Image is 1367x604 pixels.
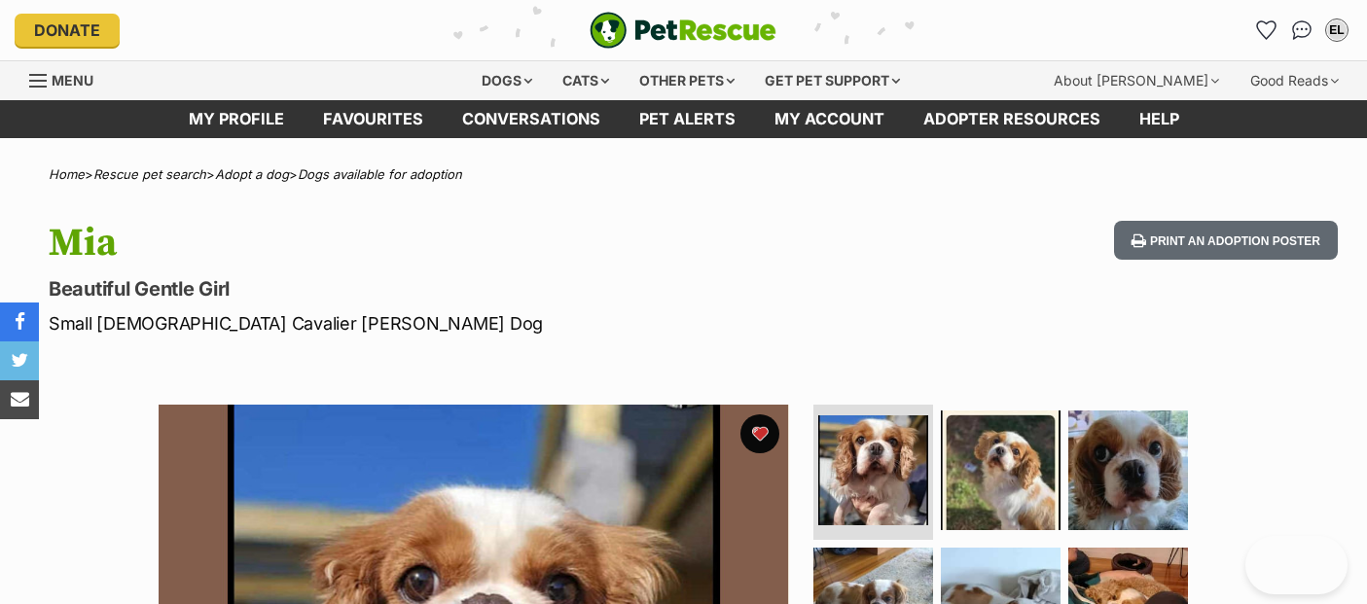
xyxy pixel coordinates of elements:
a: Menu [29,61,107,96]
span: Menu [52,72,93,89]
a: Adopt a dog [215,166,289,182]
div: About [PERSON_NAME] [1040,61,1233,100]
a: Rescue pet search [93,166,206,182]
a: Home [49,166,85,182]
div: Good Reads [1237,61,1352,100]
div: Cats [549,61,623,100]
a: Adopter resources [904,100,1120,138]
img: logo-e224e6f780fb5917bec1dbf3a21bbac754714ae5b6737aabdf751b685950b380.svg [590,12,776,49]
div: EL [1327,20,1347,40]
img: Photo of Mia [818,415,928,525]
a: Donate [15,14,120,47]
a: Help [1120,100,1199,138]
a: My account [755,100,904,138]
p: Beautiful Gentle Girl [49,275,834,302]
img: chat-41dd97257d64d25036548639549fe6c8038ab92f7586957e7f3b1b290dea8141.svg [1292,20,1313,40]
img: Photo of Mia [1068,410,1188,530]
a: My profile [169,100,304,138]
div: Dogs [468,61,546,100]
a: Favourites [1251,15,1282,46]
a: PetRescue [590,12,776,49]
a: conversations [443,100,620,138]
a: Pet alerts [620,100,755,138]
a: Conversations [1286,15,1317,46]
div: Get pet support [751,61,914,100]
img: Photo of Mia [941,410,1061,530]
button: Print an adoption poster [1114,221,1338,261]
button: favourite [740,414,779,453]
button: My account [1321,15,1352,46]
ul: Account quick links [1251,15,1352,46]
a: Dogs available for adoption [298,166,462,182]
p: Small [DEMOGRAPHIC_DATA] Cavalier [PERSON_NAME] Dog [49,310,834,337]
h1: Mia [49,221,834,266]
iframe: Help Scout Beacon - Open [1245,536,1348,594]
div: Other pets [626,61,748,100]
a: Favourites [304,100,443,138]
